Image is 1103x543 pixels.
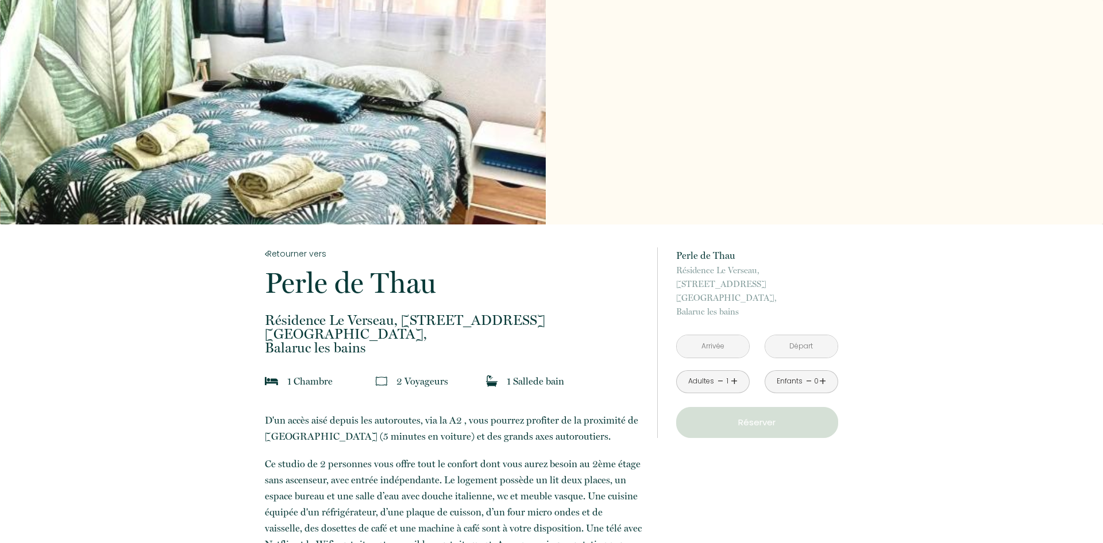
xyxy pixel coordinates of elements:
a: + [819,373,826,390]
p: D'un accès aisé depuis les autoroutes, via la A2 , vous pourrez profiter de la proximité de [GEOG... [265,412,642,444]
img: guests [376,375,387,387]
input: Départ [765,335,838,358]
p: Perle de Thau [676,247,838,263]
p: Réserver [680,416,834,429]
button: Réserver [676,407,838,438]
span: Résidence Le Verseau, [STREET_ADDRESS][GEOGRAPHIC_DATA], [676,263,838,305]
div: 0 [813,376,819,387]
p: 1 Salle de bain [507,373,564,389]
input: Arrivée [677,335,749,358]
p: 2 Voyageur [396,373,448,389]
div: 1 [724,376,730,387]
a: - [806,373,812,390]
a: + [731,373,738,390]
div: Adultes [688,376,714,387]
p: Balaruc les bains [265,313,642,355]
div: Enfants [777,376,803,387]
p: Perle de Thau [265,269,642,297]
p: 1 Chambre [287,373,333,389]
span: s [444,375,448,387]
p: Balaruc les bains [676,263,838,319]
a: Retourner vers [265,247,642,260]
a: - [718,373,724,390]
span: Résidence Le Verseau, [STREET_ADDRESS][GEOGRAPHIC_DATA], [265,313,642,341]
